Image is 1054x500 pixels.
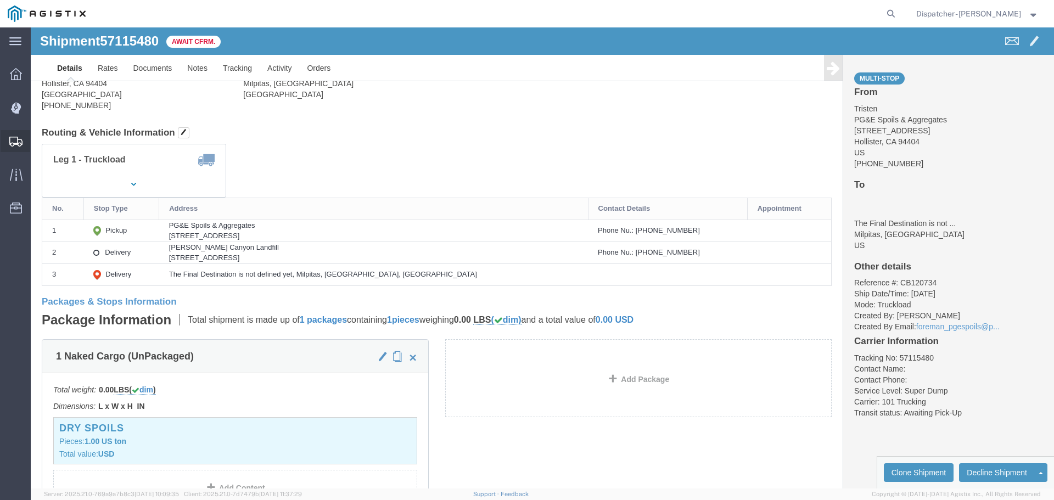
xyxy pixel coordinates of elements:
[473,491,501,497] a: Support
[8,5,86,22] img: logo
[501,491,529,497] a: Feedback
[259,491,302,497] span: [DATE] 11:37:29
[44,491,179,497] span: Server: 2025.21.0-769a9a7b8c3
[184,491,302,497] span: Client: 2025.21.0-7d7479b
[872,490,1041,499] span: Copyright © [DATE]-[DATE] Agistix Inc., All Rights Reserved
[916,7,1039,20] button: Dispatcher - [PERSON_NAME]
[916,8,1021,20] span: Dispatcher - Surinder Athwal
[134,491,179,497] span: [DATE] 10:09:35
[31,27,1054,488] iframe: FS Legacy Container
